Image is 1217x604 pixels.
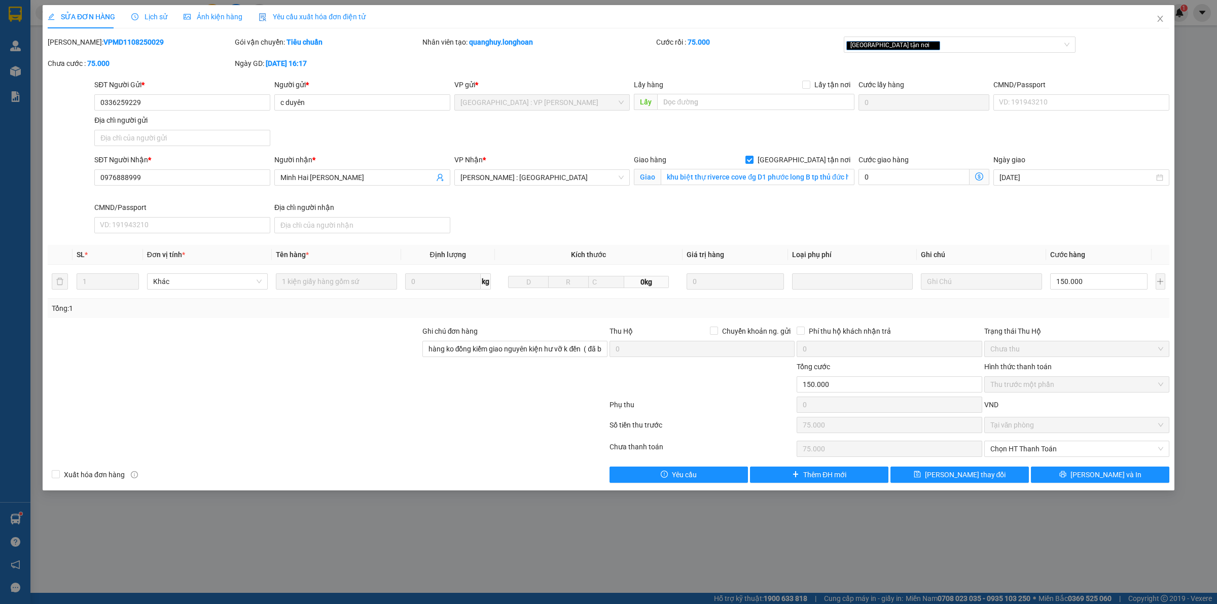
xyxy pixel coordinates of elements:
[805,326,895,337] span: Phí thu hộ khách nhận trả
[184,13,242,21] span: Ảnh kiện hàng
[914,471,921,479] span: save
[754,154,854,165] span: [GEOGRAPHIC_DATA] tận nơi
[999,172,1154,183] input: Ngày giao
[460,170,624,185] span: Hồ Chí Minh : Kho Quận 12
[87,59,110,67] b: 75.000
[94,154,270,165] div: SĐT Người Nhận
[990,341,1163,357] span: Chưa thu
[608,441,796,459] div: Chưa thanh toán
[48,58,233,69] div: Chưa cước :
[634,94,657,110] span: Lấy
[266,59,307,67] b: [DATE] 16:17
[810,79,854,90] span: Lấy tận nơi
[276,251,309,259] span: Tên hàng
[131,471,138,478] span: info-circle
[657,94,854,110] input: Dọc đường
[634,81,663,89] span: Lấy hàng
[94,202,270,213] div: CMND/Passport
[803,469,846,480] span: Thêm ĐH mới
[235,37,420,48] div: Gói vận chuyển:
[131,13,138,20] span: clock-circle
[858,81,904,89] label: Cước lấy hàng
[274,79,450,90] div: Người gửi
[52,273,68,290] button: delete
[153,274,262,289] span: Khác
[259,13,366,21] span: Yêu cầu xuất hóa đơn điện tử
[235,58,420,69] div: Ngày GD:
[687,251,724,259] span: Giá trị hàng
[77,251,85,259] span: SL
[94,79,270,90] div: SĐT Người Gửi
[454,156,483,164] span: VP Nhận
[984,363,1052,371] label: Hình thức thanh toán
[508,276,549,288] input: D
[422,37,655,48] div: Nhân viên tạo:
[984,326,1169,337] div: Trạng thái Thu Hộ
[797,417,982,433] input: 0
[147,251,185,259] span: Đơn vị tính
[846,41,940,50] span: [GEOGRAPHIC_DATA] tận nơi
[688,38,710,46] b: 75.000
[131,13,167,21] span: Lịch sử
[60,469,129,480] span: Xuất hóa đơn hàng
[624,276,669,288] span: 0kg
[990,377,1163,392] span: Thu trước một phần
[422,341,607,357] input: Ghi chú đơn hàng
[610,467,748,483] button: exclamation-circleYêu cầu
[610,421,662,429] label: Số tiền thu trước
[925,469,1006,480] span: [PERSON_NAME] thay đổi
[656,37,841,48] div: Cước rồi :
[661,471,668,479] span: exclamation-circle
[788,245,917,265] th: Loại phụ phí
[48,13,55,20] span: edit
[984,401,998,409] span: VND
[792,471,799,479] span: plus
[687,273,784,290] input: 0
[274,202,450,213] div: Địa chỉ người nhận
[672,469,697,480] span: Yêu cầu
[436,173,444,182] span: user-add
[608,399,796,417] div: Phụ thu
[52,303,470,314] div: Tổng: 1
[661,169,854,185] input: Giao tận nơi
[422,327,478,335] label: Ghi chú đơn hàng
[1050,251,1085,259] span: Cước hàng
[718,326,795,337] span: Chuyển khoản ng. gửi
[1146,5,1174,33] button: Close
[259,13,267,21] img: icon
[858,156,909,164] label: Cước giao hàng
[454,79,630,90] div: VP gửi
[890,467,1029,483] button: save[PERSON_NAME] thay đổi
[1070,469,1141,480] span: [PERSON_NAME] và In
[1156,273,1165,290] button: plus
[634,169,661,185] span: Giao
[990,441,1163,456] span: Chọn HT Thanh Toán
[481,273,491,290] span: kg
[610,327,633,335] span: Thu Hộ
[1059,471,1066,479] span: printer
[287,38,323,46] b: Tiêu chuẩn
[548,276,589,288] input: R
[588,276,625,288] input: C
[797,363,830,371] span: Tổng cước
[1156,15,1164,23] span: close
[858,94,989,111] input: Cước lấy hàng
[430,251,466,259] span: Định lượng
[276,273,397,290] input: VD: Bàn, Ghế
[921,273,1042,290] input: Ghi Chú
[460,95,624,110] span: Hà Nội : VP Nam Từ Liêm
[993,79,1169,90] div: CMND/Passport
[48,13,115,21] span: SỬA ĐƠN HÀNG
[274,217,450,233] input: Địa chỉ của người nhận
[931,43,936,48] span: close
[103,38,164,46] b: VPMD1108250029
[274,154,450,165] div: Người nhận
[990,417,1163,433] span: Tại văn phòng
[975,172,983,181] span: dollar-circle
[993,156,1025,164] label: Ngày giao
[184,13,191,20] span: picture
[634,156,666,164] span: Giao hàng
[750,467,888,483] button: plusThêm ĐH mới
[94,115,270,126] div: Địa chỉ người gửi
[917,245,1046,265] th: Ghi chú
